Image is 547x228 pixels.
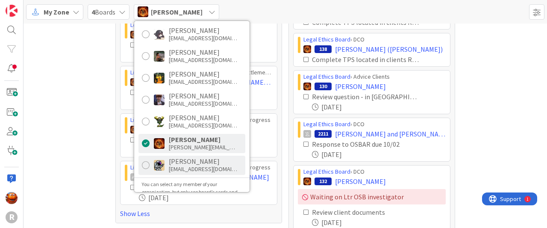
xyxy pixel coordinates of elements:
div: [PERSON_NAME][EMAIL_ADDRESS][DOMAIN_NAME] [169,143,237,151]
div: › DCO [303,35,446,44]
div: [PERSON_NAME] [169,136,237,143]
img: MW [154,51,165,62]
div: 2211 [315,130,332,138]
img: TR [303,45,311,53]
img: TR [130,78,138,86]
img: TR [130,31,138,38]
img: TR [138,6,148,17]
a: Legal Ethics Board [303,73,350,80]
img: MR [154,73,165,83]
img: ML [154,95,165,105]
div: [DATE] [139,192,273,203]
div: R [6,211,18,223]
span: [PERSON_NAME] [335,81,386,92]
span: My Zone [44,7,69,17]
span: [PERSON_NAME] [335,176,386,187]
div: [EMAIL_ADDRESS][DOMAIN_NAME] [169,165,237,173]
div: 138 [315,45,332,53]
div: [DATE] [312,217,446,228]
img: TR [154,138,165,149]
span: Support [18,1,39,12]
img: TR [130,126,138,133]
div: [EMAIL_ADDRESS][DOMAIN_NAME] [169,121,237,129]
div: › Advice Clients [303,72,446,81]
img: TR [303,178,311,185]
a: Litigation Matter Workflow (FL2) [130,68,211,76]
a: Legal Ethics Board [303,168,350,175]
div: [PERSON_NAME] [169,70,237,78]
div: Response to OSBAR due 10/02 [312,139,420,149]
div: › Discovery In Progress [130,115,273,124]
span: Boards [91,7,115,17]
div: 1 [44,3,47,10]
div: Review question - in [GEOGRAPHIC_DATA] what supervision is necessary for an unlicensed attorney? [312,92,420,102]
div: [PERSON_NAME] [169,92,237,100]
img: NC [154,116,165,127]
img: KA [6,192,18,204]
div: [PERSON_NAME] [169,157,237,165]
div: 130 [315,83,332,90]
div: 132 [315,178,332,185]
div: › Discovery In Progress [130,163,273,172]
div: [EMAIL_ADDRESS][DOMAIN_NAME] [169,56,237,64]
div: [EMAIL_ADDRESS][DOMAIN_NAME] [169,78,237,86]
div: › DCO [303,120,446,129]
div: JM [130,173,138,181]
div: [DATE] [312,149,446,160]
div: › Appeal [130,21,273,30]
img: Visit kanbanzone.com [6,5,18,17]
span: [PERSON_NAME] [151,7,203,17]
div: Complete TPS located in clients RESEARCH & MEMO file. [312,54,420,65]
div: [DATE] [312,102,446,112]
a: Litigation Matter Workflow (FL2) [130,163,211,171]
a: Litigation Matter Workflow (FL2) [130,116,211,124]
div: [PERSON_NAME] [169,114,237,121]
a: Show Less [120,208,277,219]
a: Legal Ethics Board [130,21,177,29]
span: [PERSON_NAME] and [PERSON_NAME] [335,129,446,139]
div: [PERSON_NAME] [169,48,237,56]
img: TM [154,160,165,171]
div: [EMAIL_ADDRESS][DOMAIN_NAME] [169,34,237,42]
img: KN [154,29,165,40]
div: Waiting on Ltr OSB investigator [298,189,446,204]
div: [EMAIL_ADDRESS][DOMAIN_NAME] [169,100,237,107]
a: Legal Ethics Board [303,120,350,128]
div: Review client documents [312,207,414,217]
div: › DCO [303,167,446,176]
a: Legal Ethics Board [303,36,350,43]
div: › Mediation/Settlement in Progress [130,68,273,77]
span: [PERSON_NAME] ([PERSON_NAME]) [335,44,443,54]
div: [PERSON_NAME] [169,27,237,34]
b: 4 [91,8,95,16]
img: TR [303,83,311,90]
div: You can select any member of your organization, but only see board’s cards and tasks that you hav... [138,181,245,204]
